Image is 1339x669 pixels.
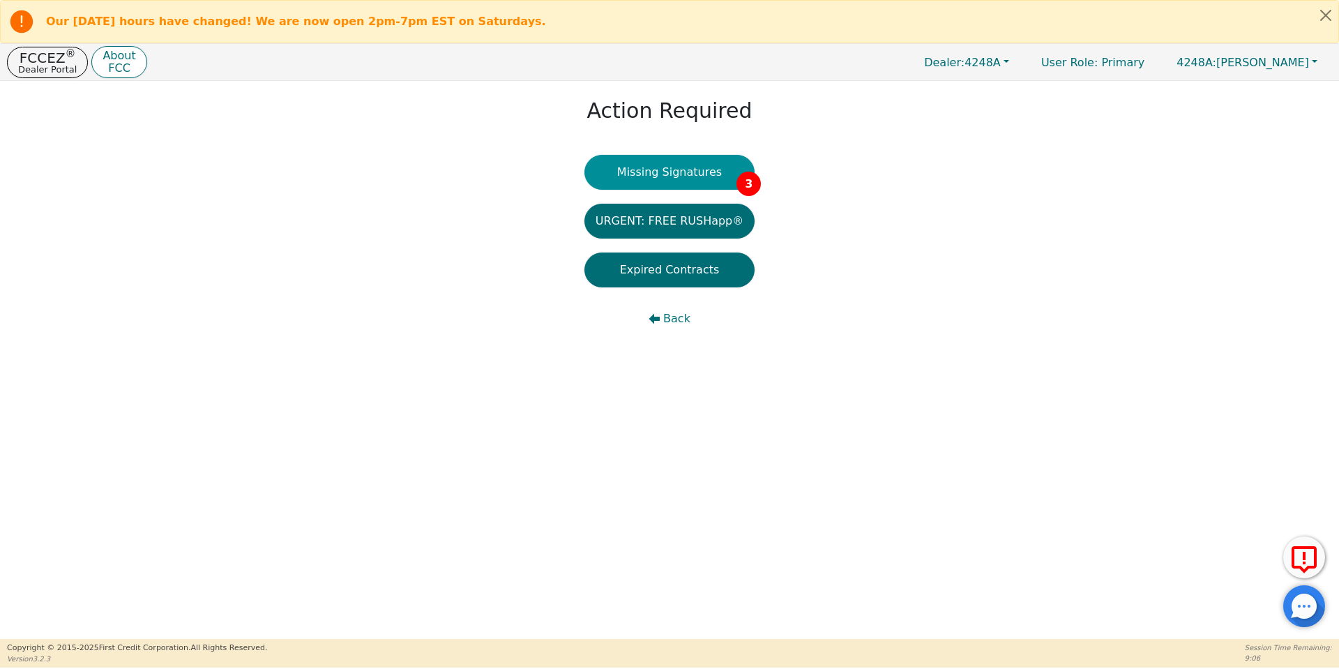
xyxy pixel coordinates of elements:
[66,47,76,60] sup: ®
[7,47,88,78] button: FCCEZ®Dealer Portal
[7,654,267,664] p: Version 3.2.3
[18,65,77,74] p: Dealer Portal
[584,204,755,239] button: URGENT: FREE RUSHapp®
[1245,653,1332,663] p: 9:06
[1313,1,1338,29] button: Close alert
[924,56,1001,69] span: 4248A
[909,52,1024,73] button: Dealer:4248A
[46,15,546,28] b: Our [DATE] hours have changed! We are now open 2pm-7pm EST on Saturdays.
[103,50,135,61] p: About
[1027,49,1158,76] a: User Role: Primary
[1283,536,1325,578] button: Report Error to FCC
[103,63,135,74] p: FCC
[584,301,755,336] button: Back
[736,172,761,196] span: 3
[1177,56,1216,69] span: 4248A:
[587,98,752,123] h1: Action Required
[924,56,964,69] span: Dealer:
[1177,56,1309,69] span: [PERSON_NAME]
[1027,49,1158,76] p: Primary
[91,46,146,79] button: AboutFCC
[1041,56,1098,69] span: User Role :
[584,253,755,287] button: Expired Contracts
[190,643,267,652] span: All Rights Reserved.
[7,642,267,654] p: Copyright © 2015- 2025 First Credit Corporation.
[584,155,755,190] button: Missing Signatures3
[663,310,690,327] span: Back
[18,51,77,65] p: FCCEZ
[1162,52,1332,73] button: 4248A:[PERSON_NAME]
[1245,642,1332,653] p: Session Time Remaining:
